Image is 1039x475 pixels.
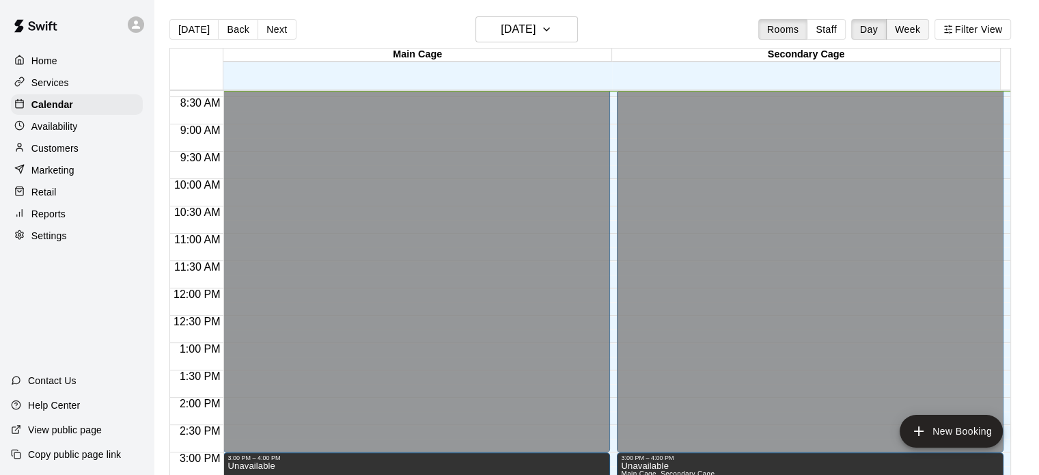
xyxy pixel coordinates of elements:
[31,163,74,177] p: Marketing
[31,229,67,243] p: Settings
[11,116,143,137] a: Availability
[31,141,79,155] p: Customers
[169,19,219,40] button: [DATE]
[28,448,121,461] p: Copy public page link
[176,398,224,409] span: 2:00 PM
[28,374,77,388] p: Contact Us
[11,94,143,115] a: Calendar
[218,19,258,40] button: Back
[258,19,296,40] button: Next
[177,152,224,163] span: 9:30 AM
[11,182,143,202] a: Retail
[31,98,73,111] p: Calendar
[501,20,536,39] h6: [DATE]
[612,49,1001,62] div: Secondary Cage
[11,226,143,246] a: Settings
[11,138,143,159] a: Customers
[177,97,224,109] span: 8:30 AM
[900,415,1003,448] button: add
[171,234,224,245] span: 11:00 AM
[171,206,224,218] span: 10:30 AM
[31,207,66,221] p: Reports
[807,19,846,40] button: Staff
[934,19,1011,40] button: Filter View
[31,54,57,68] p: Home
[475,16,578,42] button: [DATE]
[11,160,143,180] a: Marketing
[176,343,224,355] span: 1:00 PM
[170,288,223,300] span: 12:00 PM
[31,120,78,133] p: Availability
[28,423,102,437] p: View public page
[223,49,612,62] div: Main Cage
[171,261,224,273] span: 11:30 AM
[28,398,80,412] p: Help Center
[621,454,999,461] div: 3:00 PM – 4:00 PM
[886,19,929,40] button: Week
[170,316,223,327] span: 12:30 PM
[31,76,69,90] p: Services
[11,204,143,224] a: Reports
[176,452,224,464] span: 3:00 PM
[176,425,224,437] span: 2:30 PM
[177,124,224,136] span: 9:00 AM
[227,454,606,461] div: 3:00 PM – 4:00 PM
[758,19,807,40] button: Rooms
[31,185,57,199] p: Retail
[171,179,224,191] span: 10:00 AM
[11,72,143,93] a: Services
[851,19,887,40] button: Day
[11,51,143,71] a: Home
[176,370,224,382] span: 1:30 PM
